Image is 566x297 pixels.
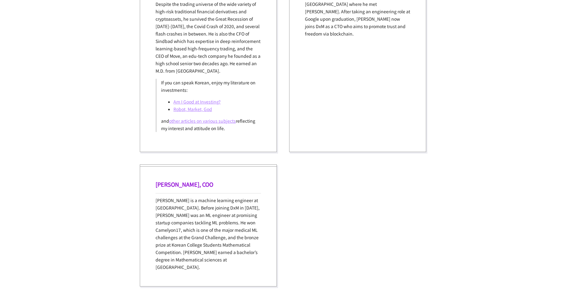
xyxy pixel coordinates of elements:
[169,118,236,124] a: other articles on various subjects
[156,197,261,271] p: [PERSON_NAME] is a machine learning engineer at [GEOGRAPHIC_DATA]. Before joining DxM in [DATE], ...
[161,79,257,94] p: If you can speak Korean, enjoy my literature on investments:
[173,106,212,112] a: Robot, Market, God
[173,99,221,105] a: Am I Good at Investing?
[156,180,261,188] h1: [PERSON_NAME], COO
[161,117,257,132] p: and reflecting my interest and attitude on life.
